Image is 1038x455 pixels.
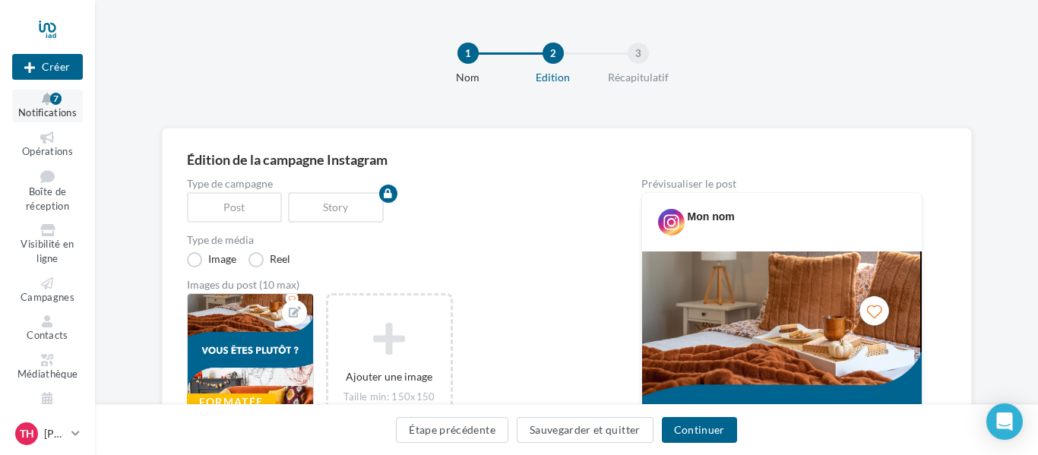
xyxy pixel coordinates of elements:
button: Continuer [662,417,737,443]
span: Médiathèque [17,368,78,380]
span: Boîte de réception [26,186,69,213]
div: 1 [457,43,479,64]
div: Open Intercom Messenger [986,403,1023,440]
span: Notifications [18,106,77,118]
a: Médiathèque [12,351,83,384]
div: Edition [505,70,602,85]
label: Reel [248,252,290,267]
button: Créer [12,54,83,80]
span: TH [20,426,34,441]
span: Visibilité en ligne [21,239,74,265]
a: TH [PERSON_NAME] [12,419,83,448]
label: Type de média [187,235,593,245]
span: Calendrier [24,406,71,418]
a: Opérations [12,128,83,161]
div: Récapitulatif [590,70,687,85]
div: 3 [628,43,649,64]
div: Mon nom [688,209,735,224]
div: Nom [419,70,517,85]
div: 7 [50,93,62,105]
a: Campagnes [12,274,83,307]
div: Prévisualiser le post [641,179,922,189]
span: Opérations [22,145,73,157]
a: Contacts [12,312,83,345]
a: Visibilité en ligne [12,221,83,267]
label: Image [187,252,236,267]
div: Images du post (10 max) [187,280,593,290]
span: Contacts [27,329,68,341]
button: Étape précédente [396,417,508,443]
p: [PERSON_NAME] [44,426,65,441]
a: Boîte de réception [12,166,83,215]
button: Sauvegarder et quitter [517,417,653,443]
span: Campagnes [21,291,74,303]
label: Type de campagne [187,179,593,189]
div: 2 [543,43,564,64]
button: Notifications 7 [12,90,83,122]
div: Édition de la campagne Instagram [187,153,947,166]
a: Calendrier [12,389,83,422]
div: Nouvelle campagne [12,54,83,80]
div: Formatée [187,393,276,410]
